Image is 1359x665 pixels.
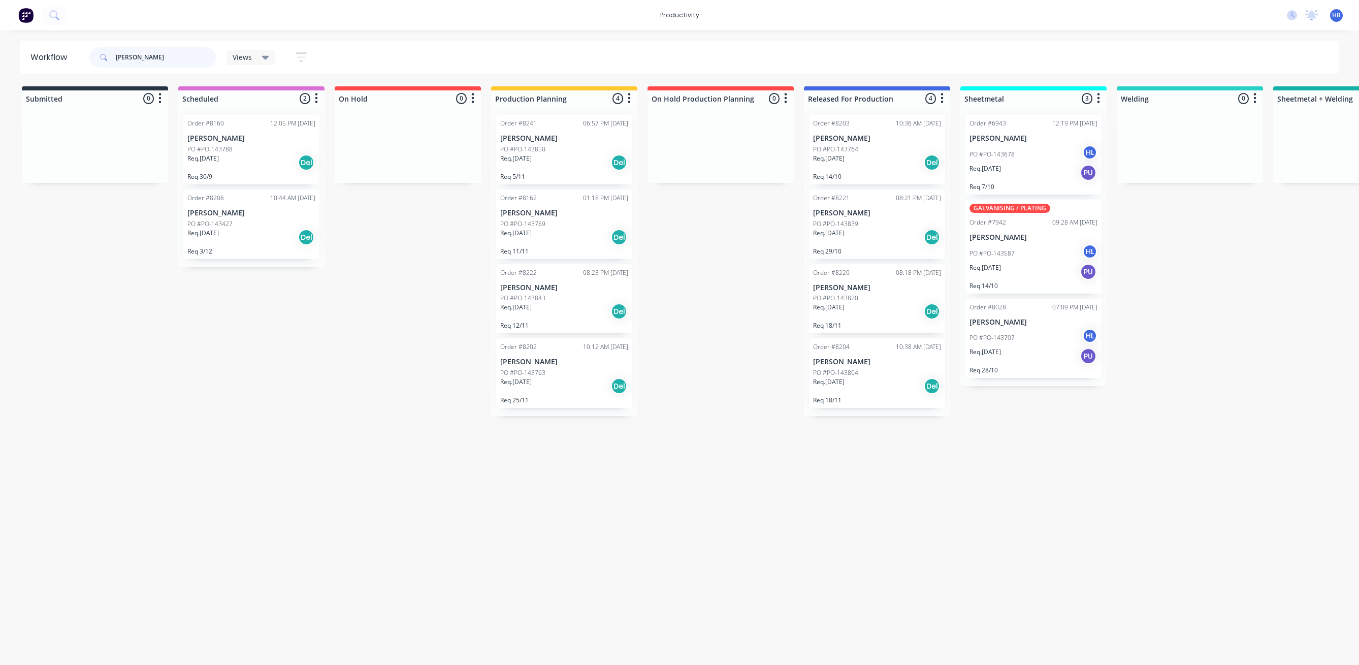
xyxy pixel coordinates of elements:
span: HB [1332,11,1341,20]
div: PU [1080,165,1096,181]
p: PO #PO-143707 [969,333,1015,342]
div: 10:36 AM [DATE] [896,119,941,128]
div: Workflow [30,51,72,64]
div: 08:21 PM [DATE] [896,194,941,203]
div: Order #8204 [813,342,850,352]
div: HL [1082,244,1097,259]
div: Order #822008:18 PM [DATE][PERSON_NAME]PO #PO-143820Req.[DATE]DelReq 18/11 [809,264,945,334]
p: Req 18/11 [813,396,941,404]
p: PO #PO-143839 [813,219,858,229]
div: 08:18 PM [DATE] [896,268,941,277]
div: Order #8241 [500,119,537,128]
div: 10:12 AM [DATE] [583,342,628,352]
input: Search for orders... [116,47,216,68]
p: Req. [DATE] [969,347,1001,357]
div: 10:44 AM [DATE] [270,194,315,203]
p: Req. [DATE] [500,377,532,387]
div: productivity [655,8,704,23]
div: Order #8202 [500,342,537,352]
p: [PERSON_NAME] [813,283,941,292]
p: Req. [DATE] [500,229,532,238]
div: Del [924,303,940,320]
p: PO #PO-143820 [813,294,858,303]
div: 08:23 PM [DATE] [583,268,628,277]
p: Req 11/11 [500,247,628,255]
div: 12:05 PM [DATE] [270,119,315,128]
p: Req. [DATE] [500,303,532,312]
p: Req. [DATE] [187,154,219,163]
div: GALVANISING / PLATINGOrder #794209:28 AM [DATE][PERSON_NAME]PO #PO-143587HLReq.[DATE]PUReq 14/10 [965,200,1102,294]
div: Del [611,378,627,394]
p: Req 18/11 [813,322,941,329]
p: PO #PO-143587 [969,249,1015,258]
div: HL [1082,328,1097,343]
div: Del [611,154,627,171]
p: Req. [DATE] [813,229,845,238]
p: [PERSON_NAME] [187,209,315,217]
p: [PERSON_NAME] [969,134,1097,143]
div: Order #822108:21 PM [DATE][PERSON_NAME]PO #PO-143839Req.[DATE]DelReq 29/10 [809,189,945,259]
p: Req 14/10 [813,173,941,180]
p: [PERSON_NAME] [813,134,941,143]
div: Del [924,229,940,245]
p: Req 5/11 [500,173,628,180]
p: Req. [DATE] [813,154,845,163]
p: Req. [DATE] [500,154,532,163]
p: [PERSON_NAME] [500,283,628,292]
p: Req 12/11 [500,322,628,329]
p: PO #PO-143678 [969,150,1015,159]
p: PO #PO-143769 [500,219,545,229]
div: 12:19 PM [DATE] [1052,119,1097,128]
div: Order #816201:18 PM [DATE][PERSON_NAME]PO #PO-143769Req.[DATE]DelReq 11/11 [496,189,632,259]
div: Del [298,154,314,171]
p: PO #PO-143788 [187,145,233,154]
p: Req. [DATE] [813,377,845,387]
div: Order #694312:19 PM [DATE][PERSON_NAME]PO #PO-143678HLReq.[DATE]PUReq 7/10 [965,115,1102,195]
div: Order #820210:12 AM [DATE][PERSON_NAME]PO #PO-143763Req.[DATE]DelReq 25/11 [496,338,632,408]
p: PO #PO-143843 [500,294,545,303]
p: [PERSON_NAME] [187,134,315,143]
p: PO #PO-143764 [813,145,858,154]
div: Del [611,229,627,245]
p: Req. [DATE] [969,263,1001,272]
div: Order #802807:09 PM [DATE][PERSON_NAME]PO #PO-143707HLReq.[DATE]PUReq 28/10 [965,299,1102,378]
p: [PERSON_NAME] [813,358,941,366]
div: Order #8203 [813,119,850,128]
div: Del [298,229,314,245]
p: Req 25/11 [500,396,628,404]
div: Order #8222 [500,268,537,277]
div: Order #6943 [969,119,1006,128]
div: 07:09 PM [DATE] [1052,303,1097,312]
div: PU [1080,348,1096,364]
p: [PERSON_NAME] [500,358,628,366]
p: [PERSON_NAME] [969,233,1097,242]
div: Order #8206 [187,194,224,203]
div: Order #8162 [500,194,537,203]
div: Order #8160 [187,119,224,128]
div: Order #820410:38 AM [DATE][PERSON_NAME]PO #PO-143804Req.[DATE]DelReq 18/11 [809,338,945,408]
p: Req. [DATE] [969,164,1001,173]
div: Order #820310:36 AM [DATE][PERSON_NAME]PO #PO-143764Req.[DATE]DelReq 14/10 [809,115,945,184]
p: Req 14/10 [969,282,1097,290]
p: PO #PO-143850 [500,145,545,154]
div: 01:18 PM [DATE] [583,194,628,203]
div: 09:28 AM [DATE] [1052,218,1097,227]
p: PO #PO-143804 [813,368,858,377]
p: Req. [DATE] [187,229,219,238]
div: HL [1082,145,1097,160]
div: GALVANISING / PLATING [969,204,1050,213]
p: Req 28/10 [969,366,1097,374]
div: Order #8220 [813,268,850,277]
p: Req. [DATE] [813,303,845,312]
p: [PERSON_NAME] [500,209,628,217]
div: PU [1080,264,1096,280]
div: Del [924,154,940,171]
div: 06:57 PM [DATE] [583,119,628,128]
img: Factory [18,8,34,23]
div: Del [924,378,940,394]
p: Req 29/10 [813,247,941,255]
div: Del [611,303,627,320]
div: Order #816012:05 PM [DATE][PERSON_NAME]PO #PO-143788Req.[DATE]DelReq 30/9 [183,115,319,184]
p: PO #PO-143763 [500,368,545,377]
div: Order #824106:57 PM [DATE][PERSON_NAME]PO #PO-143850Req.[DATE]DelReq 5/11 [496,115,632,184]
